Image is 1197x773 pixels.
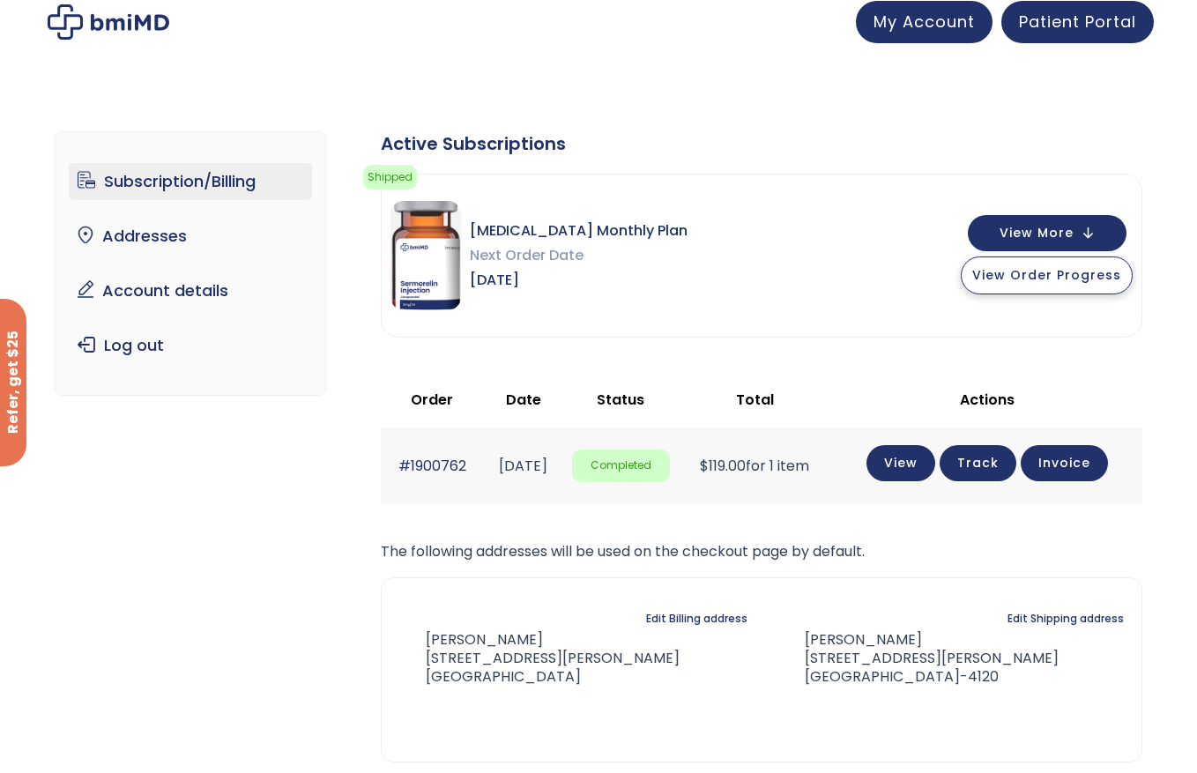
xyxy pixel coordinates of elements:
[961,256,1133,294] button: View Order Progress
[381,539,1142,564] p: The following addresses will be used on the checkout page by default.
[866,445,935,481] a: View
[399,631,680,686] address: [PERSON_NAME] [STREET_ADDRESS][PERSON_NAME] [GEOGRAPHIC_DATA]
[700,456,746,476] span: 119.00
[777,631,1059,686] address: [PERSON_NAME] [STREET_ADDRESS][PERSON_NAME] [GEOGRAPHIC_DATA]-4120
[972,266,1121,284] span: View Order Progress
[960,390,1015,410] span: Actions
[506,390,541,410] span: Date
[1001,1,1154,43] a: Patient Portal
[700,456,709,476] span: $
[597,390,644,410] span: Status
[874,11,975,33] span: My Account
[69,163,313,200] a: Subscription/Billing
[55,131,327,396] nav: Account pages
[1007,606,1124,631] a: Edit Shipping address
[499,456,547,476] time: [DATE]
[398,456,466,476] a: #1900762
[572,450,670,482] span: Completed
[470,268,688,293] span: [DATE]
[390,201,461,310] img: Sermorelin Monthly Plan
[968,215,1126,251] button: View More
[69,272,313,309] a: Account details
[470,219,688,243] span: [MEDICAL_DATA] Monthly Plan
[1000,227,1074,239] span: View More
[856,1,993,43] a: My Account
[48,4,169,40] img: My account
[940,445,1016,481] a: Track
[411,390,453,410] span: Order
[381,131,1142,156] div: Active Subscriptions
[69,327,313,364] a: Log out
[69,218,313,255] a: Addresses
[1021,445,1108,481] a: Invoice
[363,165,417,190] span: Shipped
[1019,11,1136,33] span: Patient Portal
[470,243,688,268] span: Next Order Date
[646,606,747,631] a: Edit Billing address
[736,390,774,410] span: Total
[679,427,831,504] td: for 1 item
